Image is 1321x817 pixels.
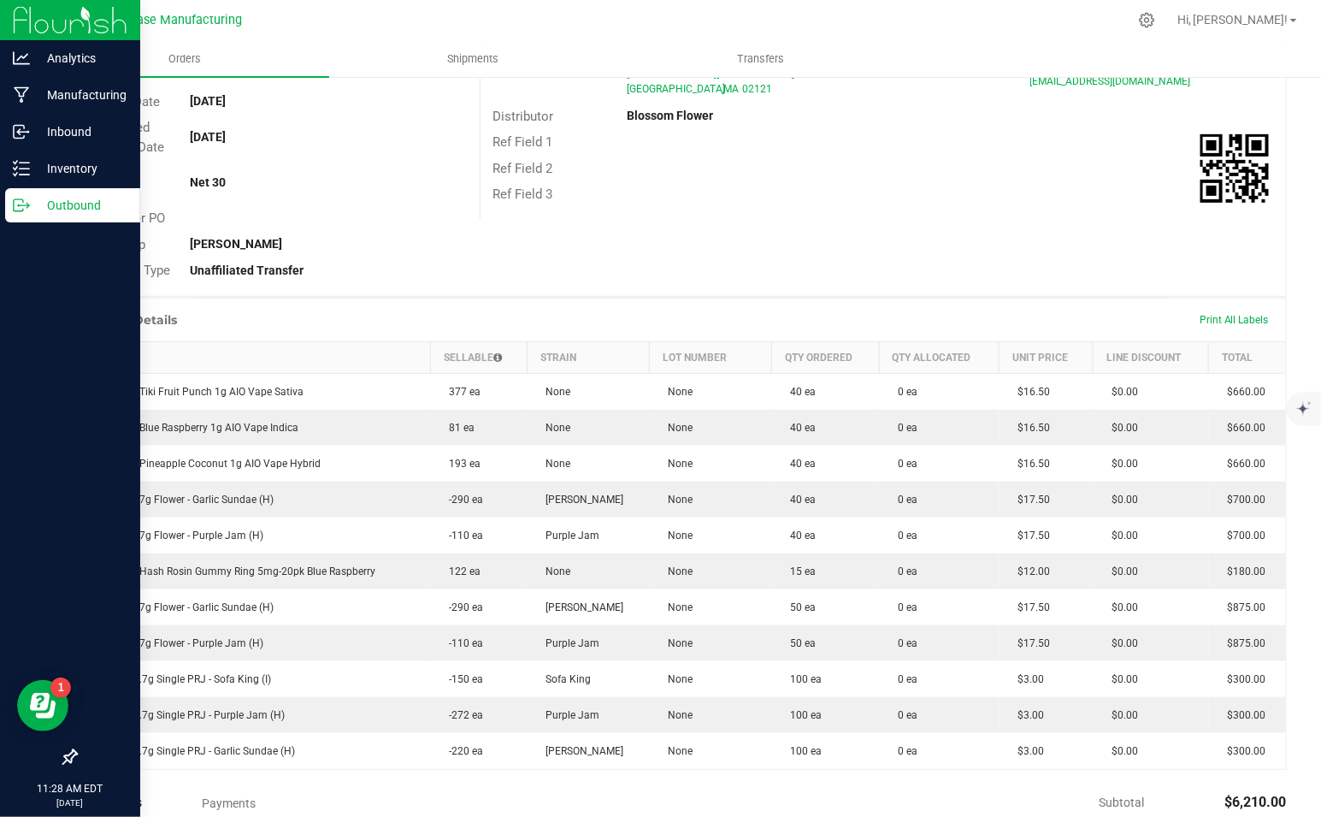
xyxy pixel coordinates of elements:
span: 0 ea [889,530,917,542]
iframe: Resource center [17,680,68,731]
span: -272 ea [440,709,483,721]
span: Shipments [424,51,522,67]
inline-svg: Inventory [13,160,30,177]
span: $300.00 [1219,745,1266,757]
th: Qty Ordered [771,341,879,373]
span: 81 ea [440,422,475,434]
span: 0 ea [889,709,917,721]
span: -150 ea [440,673,483,685]
span: $0.00 [1104,386,1139,398]
span: Vacation Tiki Fruit Punch 1g AIO Vape Sativa [87,386,304,398]
span: -110 ea [440,530,483,542]
strong: [DATE] [190,130,226,144]
span: $3.00 [1010,745,1045,757]
strong: [DATE] [190,94,226,108]
span: $17.50 [1010,530,1051,542]
th: Item [77,341,431,373]
span: Sofa King [538,673,592,685]
span: $6,210.00 [1225,794,1287,810]
span: -290 ea [440,601,483,613]
span: $12.00 [1010,565,1051,577]
span: Vacation Hash Rosin Gummy Ring 5mg-20pk Blue Raspberry [87,565,376,577]
span: None [538,386,571,398]
span: None [660,709,693,721]
span: Print All Labels [1200,314,1269,326]
span: 0 ea [889,565,917,577]
span: $0.00 [1104,673,1139,685]
inline-svg: Manufacturing [13,86,30,104]
span: 40 ea [781,422,816,434]
span: [PERSON_NAME] [538,745,624,757]
span: Orders [145,51,224,67]
span: None [538,458,571,470]
span: $875.00 [1219,637,1266,649]
a: Orders [41,41,329,77]
span: 100 ea [781,673,822,685]
span: 40 ea [781,458,816,470]
span: Distributor [493,109,554,124]
span: 0 ea [889,422,917,434]
span: None [660,565,693,577]
span: None [660,458,693,470]
inline-svg: Inbound [13,123,30,140]
th: Total [1209,341,1286,373]
span: 0 ea [889,494,917,506]
th: Lot Number [650,341,772,373]
a: Transfers [617,41,905,77]
img: Scan me! [1200,134,1269,203]
span: 0 ea [889,637,917,649]
span: 0 ea [889,386,917,398]
span: $300.00 [1219,673,1266,685]
th: Unit Price [1000,341,1094,373]
span: $660.00 [1219,458,1266,470]
th: Sellable [430,341,527,373]
span: 50 ea [781,601,816,613]
span: $0.00 [1104,637,1139,649]
span: 0 ea [889,673,917,685]
span: [GEOGRAPHIC_DATA] [628,83,726,95]
span: $17.50 [1010,601,1051,613]
span: $700.00 [1219,530,1266,542]
span: Vacation Pineapple Coconut 1g AIO Vape Hybrid [87,458,321,470]
span: 50 ea [781,637,816,649]
span: Vacation 7g Flower - Purple Jam (H) [87,530,264,542]
span: $0.00 [1104,530,1139,542]
th: Line Discount [1094,341,1209,373]
p: Inbound [30,121,133,142]
span: -290 ea [440,494,483,506]
p: Outbound [30,195,133,216]
strong: Net 30 [190,175,226,189]
span: $700.00 [1219,494,1266,506]
span: Vacation .7g Single PRJ - Purple Jam (H) [87,709,286,721]
span: Vacation .7g Single PRJ - Garlic Sundae (H) [87,745,296,757]
span: Ref Field 3 [493,186,553,202]
span: [PERSON_NAME] [538,601,624,613]
qrcode: 00000224 [1200,134,1269,203]
span: $16.50 [1010,458,1051,470]
span: $875.00 [1219,601,1266,613]
span: Ref Field 2 [493,161,553,176]
span: None [660,673,693,685]
span: 193 ea [440,458,481,470]
span: Ref Field 1 [493,134,553,150]
th: Strain [528,341,650,373]
span: 02121 [743,83,773,95]
span: Hi, [PERSON_NAME]! [1177,13,1289,27]
span: $0.00 [1104,458,1139,470]
span: MA [724,83,740,95]
a: Shipments [329,41,617,77]
span: $3.00 [1010,709,1045,721]
span: 40 ea [781,530,816,542]
span: 0 ea [889,745,917,757]
span: 122 ea [440,565,481,577]
span: Vacation 7g Flower - Purple Jam (H) [87,637,264,649]
span: Vacation Blue Raspberry 1g AIO Vape Indica [87,422,299,434]
span: Purple Jam [538,530,600,542]
p: Manufacturing [30,85,133,105]
span: $0.00 [1104,422,1139,434]
span: None [660,530,693,542]
span: Starbase Manufacturing [107,13,242,27]
span: None [660,494,693,506]
inline-svg: Analytics [13,50,30,67]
